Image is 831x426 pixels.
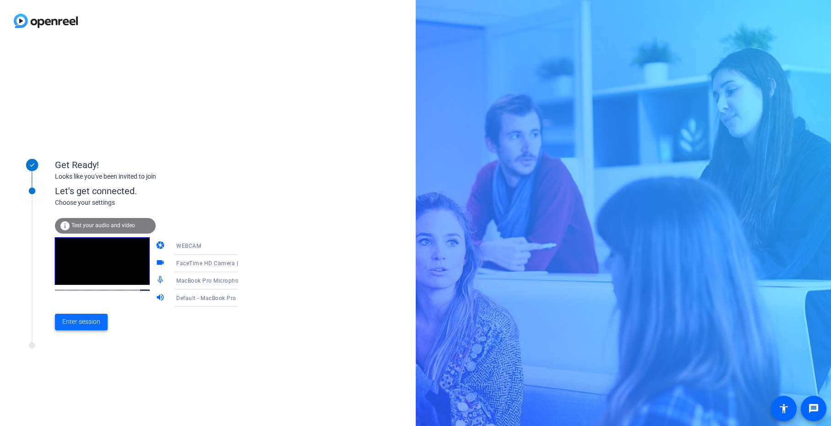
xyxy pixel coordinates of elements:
div: Looks like you've been invited to join [55,172,238,181]
span: Enter session [62,317,100,327]
span: WEBCAM [176,243,201,249]
div: Choose your settings [55,198,257,208]
mat-icon: videocam [156,258,167,269]
span: MacBook Pro Microphone (Built-in) [176,277,270,284]
mat-icon: mic_none [156,275,167,286]
button: Enter session [55,314,108,330]
div: Let's get connected. [55,184,257,198]
mat-icon: message [808,403,819,414]
span: FaceTime HD Camera (CDBF:5350) [176,259,271,267]
mat-icon: volume_up [156,293,167,304]
mat-icon: accessibility [778,403,789,414]
mat-icon: camera [156,240,167,251]
span: Default - MacBook Pro Speakers (Built-in) [176,294,287,301]
span: Test your audio and video [71,222,135,229]
div: Get Ready! [55,158,238,172]
mat-icon: info [60,220,71,231]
